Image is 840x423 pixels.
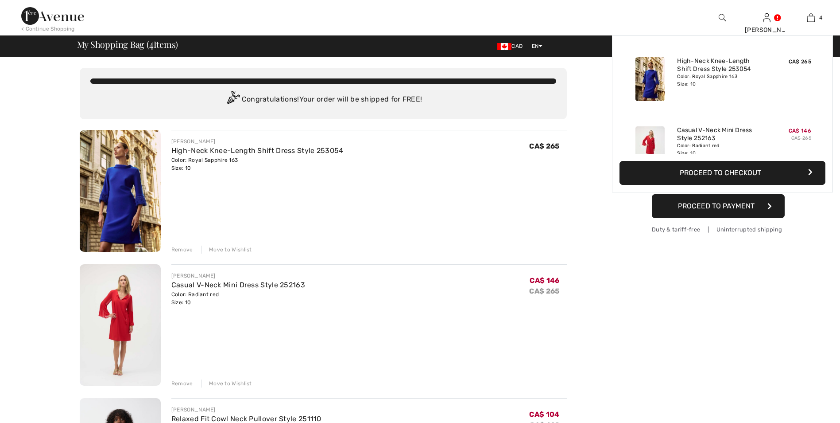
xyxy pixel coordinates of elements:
[171,290,305,306] div: Color: Radiant red Size: 10
[171,415,321,423] a: Relaxed Fit Cowl Neck Pullover Style 251110
[652,194,785,218] button: Proceed to Payment
[677,57,764,73] a: High-Neck Knee-Length Shift Dress Style 253054
[529,142,559,150] span: CA$ 265
[677,142,764,157] div: Color: Radiant red Size: 10
[635,126,665,170] img: Casual V-Neck Mini Dress Style 252163
[745,25,788,35] div: [PERSON_NAME]
[171,272,305,280] div: [PERSON_NAME]
[171,406,321,414] div: [PERSON_NAME]
[149,38,154,49] span: 4
[77,40,178,49] span: My Shopping Bag ( Items)
[171,137,344,145] div: [PERSON_NAME]
[171,281,305,289] a: Casual V-Neck Mini Dress Style 252163
[619,161,825,185] button: Proceed to Checkout
[171,246,193,254] div: Remove
[80,264,161,386] img: Casual V-Neck Mini Dress Style 252163
[763,13,770,22] a: Sign In
[201,246,252,254] div: Move to Wishlist
[652,225,785,234] div: Duty & tariff-free | Uninterrupted shipping
[529,287,559,295] s: CA$ 265
[201,380,252,388] div: Move to Wishlist
[530,276,559,285] span: CA$ 146
[678,202,755,210] span: Proceed to Payment
[171,146,344,155] a: High-Neck Knee-Length Shift Dress Style 253054
[635,57,665,101] img: High-Neck Knee-Length Shift Dress Style 253054
[21,25,75,33] div: < Continue Shopping
[171,156,344,172] div: Color: Royal Sapphire 163 Size: 10
[497,43,511,50] img: Canadian Dollar
[789,12,832,23] a: 4
[791,135,811,141] s: CA$ 265
[90,91,556,109] div: Congratulations! Your order will be shipped for FREE!
[497,43,526,49] span: CAD
[819,14,822,22] span: 4
[763,12,770,23] img: My Info
[807,12,815,23] img: My Bag
[789,59,811,65] span: CA$ 265
[719,12,726,23] img: search the website
[789,128,811,134] span: CA$ 146
[677,126,764,142] a: Casual V-Neck Mini Dress Style 252163
[171,380,193,388] div: Remove
[677,73,764,87] div: Color: Royal Sapphire 163 Size: 10
[80,130,161,252] img: High-Neck Knee-Length Shift Dress Style 253054
[224,91,242,109] img: Congratulation2.svg
[21,7,84,25] img: 1ère Avenue
[529,410,559,419] span: CA$ 104
[532,43,543,49] span: EN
